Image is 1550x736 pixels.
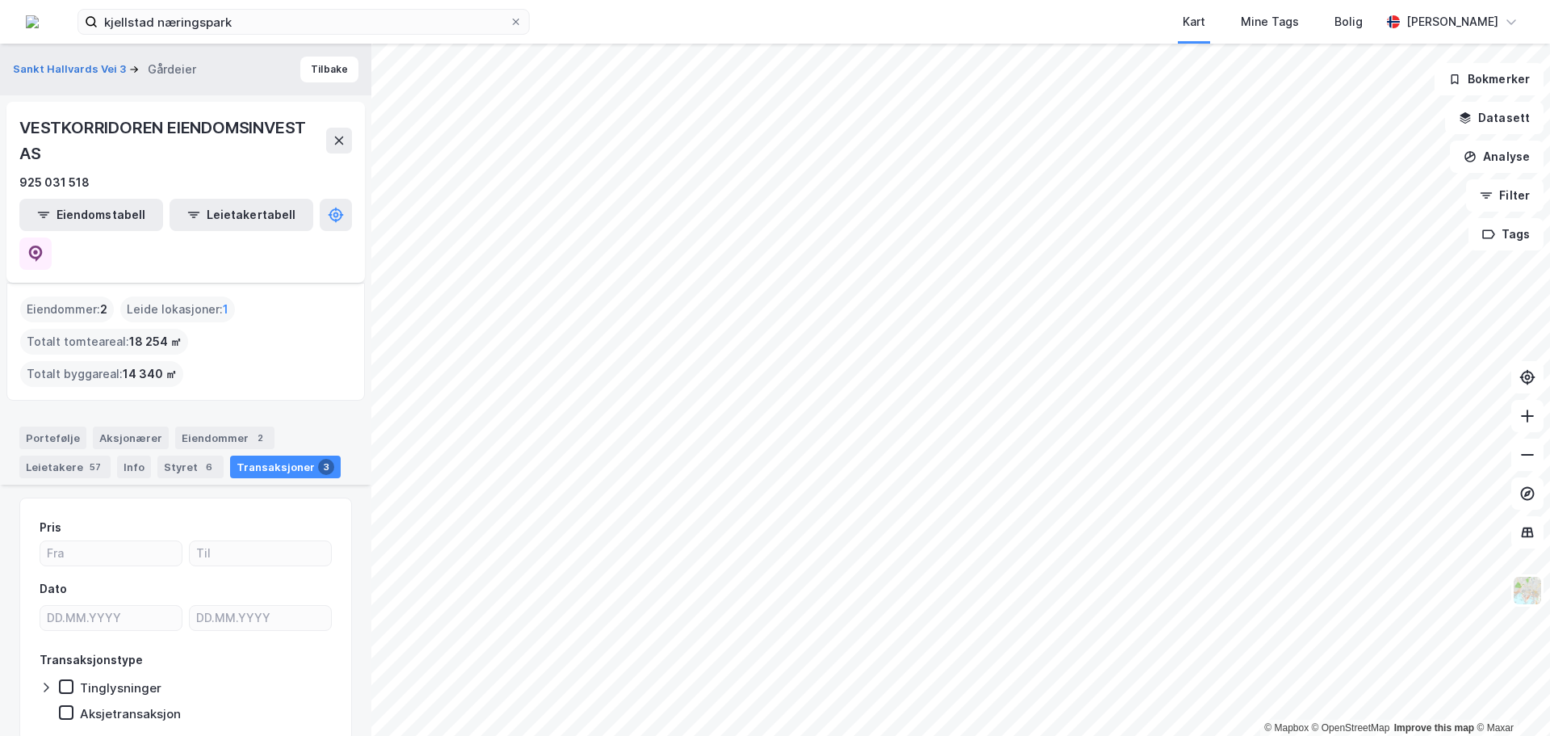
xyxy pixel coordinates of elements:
div: Mine Tags [1241,12,1299,32]
div: Transaksjoner [230,456,341,478]
div: Portefølje [19,427,86,449]
button: Eiendomstabell [19,199,163,231]
button: Bokmerker [1435,63,1544,95]
div: Leietakere [19,456,111,478]
button: Tags [1468,218,1544,250]
img: logo.a4113a55bc3d86da70a041830d287a7e.svg [26,15,39,28]
div: Kart [1183,12,1205,32]
div: Pris [40,518,61,537]
div: Totalt byggareal : [20,361,183,387]
button: Sankt Hallvards Vei 3 [13,61,129,78]
a: OpenStreetMap [1312,722,1390,734]
div: [PERSON_NAME] [1406,12,1498,32]
button: Tilbake [300,57,358,82]
div: Aksjetransaksjon [80,706,181,721]
input: Søk på adresse, matrikkel, gårdeiere, leietakere eller personer [98,10,509,34]
div: Eiendommer : [20,297,114,322]
div: Totalt tomteareal : [20,329,188,355]
div: Transaksjonstype [40,650,143,670]
input: Til [190,541,331,566]
div: Styret [157,456,224,478]
div: Info [117,456,151,478]
div: Eiendommer [175,427,274,449]
span: 18 254 ㎡ [129,332,182,351]
button: Filter [1466,179,1544,212]
div: 2 [252,430,268,446]
div: 3 [318,459,334,475]
div: Bolig [1334,12,1363,32]
iframe: Chat Widget [1469,658,1550,736]
div: Aksjonærer [93,427,169,449]
div: 6 [201,459,217,475]
span: 1 [223,300,228,319]
input: DD.MM.YYYY [40,606,182,630]
div: Leide lokasjoner : [120,297,235,322]
span: 2 [100,300,107,319]
button: Datasett [1445,102,1544,134]
input: Fra [40,541,182,566]
button: Leietakertabell [170,199,313,231]
img: Z [1512,575,1543,606]
span: 14 340 ㎡ [123,364,177,384]
div: 925 031 518 [19,173,90,192]
div: Dato [40,579,67,599]
div: Tinglysninger [80,680,161,696]
div: VESTKORRIDOREN EIENDOMSINVEST AS [19,115,326,166]
a: Mapbox [1264,722,1309,734]
button: Analyse [1450,141,1544,173]
div: 57 [86,459,104,475]
a: Improve this map [1394,722,1474,734]
div: Gårdeier [148,60,196,79]
input: DD.MM.YYYY [190,606,331,630]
